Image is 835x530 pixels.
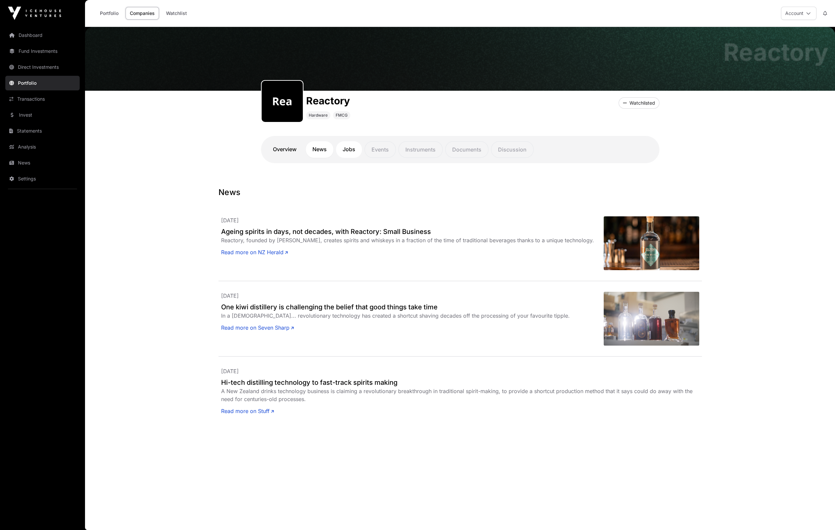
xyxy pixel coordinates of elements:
[5,76,80,90] a: Portfolio
[221,302,604,312] a: One kiwi distillery is challenging the belief that good things take time
[221,216,604,224] p: [DATE]
[5,156,80,170] a: News
[221,312,604,320] div: In a [DEMOGRAPHIC_DATA]... revolutionary technology has created a shortcut shaving decades off th...
[802,498,835,530] iframe: Chat Widget
[336,113,348,118] span: FMCG
[5,171,80,186] a: Settings
[221,248,288,256] a: Read more on NZ Herald
[221,324,294,332] a: Read more on Seven Sharp
[221,367,699,375] p: [DATE]
[306,141,333,158] a: News
[781,7,816,20] button: Account
[5,28,80,43] a: Dashboard
[266,141,654,158] nav: Tabs
[125,7,159,20] a: Companies
[221,378,699,387] a: Hi-tech distilling technology to fast-track spirits making
[619,97,659,109] button: Watchlisted
[8,7,61,20] img: Icehouse Ventures Logo
[365,141,396,158] p: Events
[221,387,699,403] div: A New Zealand drinks technology business is claiming a revolutionary breakthrough in traditional ...
[309,113,328,118] span: Hardware
[306,95,350,107] h1: Reactory
[5,44,80,58] a: Fund Investments
[5,92,80,106] a: Transactions
[5,60,80,74] a: Direct Investments
[604,292,699,346] img: 499631932_705949445139631_8427962591700671686_n.jpg
[85,27,835,91] img: Reactory
[221,236,604,244] div: Reactory, founded by [PERSON_NAME], creates spirits and whiskeys in a fraction of the time of tra...
[398,141,443,158] p: Instruments
[5,140,80,154] a: Analysis
[336,141,362,158] a: Jobs
[5,124,80,138] a: Statements
[221,292,604,300] p: [DATE]
[264,83,300,119] img: reactory346.png
[221,407,274,415] a: Read more on Stuff
[221,227,604,236] a: Ageing spirits in days, not decades, with Reactory: Small Business
[218,187,702,198] h1: News
[445,141,488,158] p: Documents
[604,216,699,270] img: J34ZFYNOLFFSBA7IOO4LO7M454.jpg
[491,141,534,158] p: Discussion
[162,7,191,20] a: Watchlist
[723,40,828,64] h1: Reactory
[96,7,123,20] a: Portfolio
[266,141,303,158] a: Overview
[5,108,80,122] a: Invest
